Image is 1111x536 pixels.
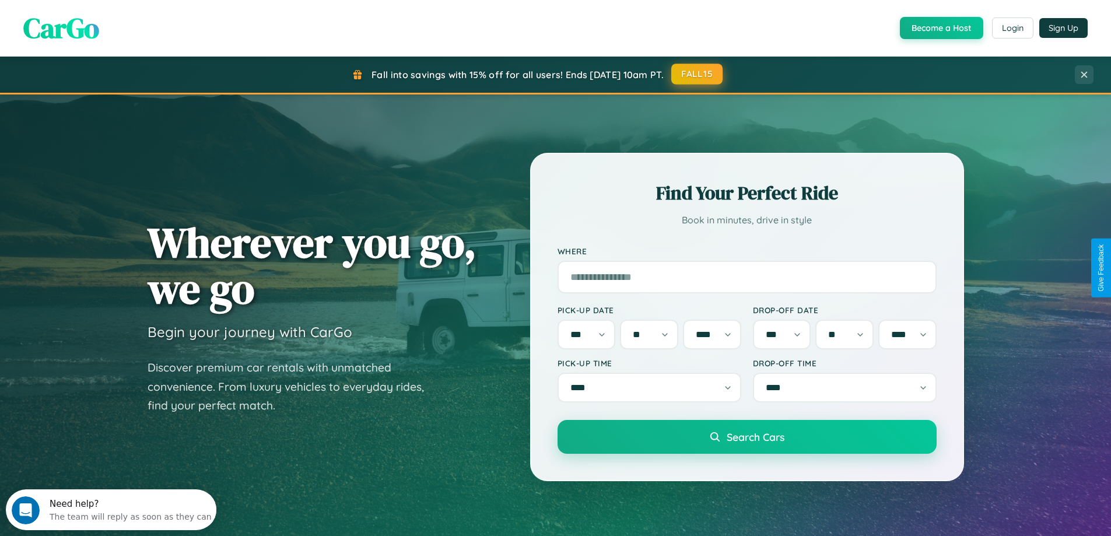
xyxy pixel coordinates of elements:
[148,219,476,311] h1: Wherever you go, we go
[5,5,217,37] div: Open Intercom Messenger
[727,430,784,443] span: Search Cars
[558,420,937,454] button: Search Cars
[558,180,937,206] h2: Find Your Perfect Ride
[900,17,983,39] button: Become a Host
[753,305,937,315] label: Drop-off Date
[371,69,664,80] span: Fall into savings with 15% off for all users! Ends [DATE] 10am PT.
[1039,18,1088,38] button: Sign Up
[558,212,937,229] p: Book in minutes, drive in style
[753,358,937,368] label: Drop-off Time
[23,9,99,47] span: CarGo
[1097,244,1105,292] div: Give Feedback
[12,496,40,524] iframe: Intercom live chat
[148,358,439,415] p: Discover premium car rentals with unmatched convenience. From luxury vehicles to everyday rides, ...
[992,17,1033,38] button: Login
[558,358,741,368] label: Pick-up Time
[44,19,206,31] div: The team will reply as soon as they can
[6,489,216,530] iframe: Intercom live chat discovery launcher
[558,246,937,256] label: Where
[44,10,206,19] div: Need help?
[671,64,723,85] button: FALL15
[148,323,352,341] h3: Begin your journey with CarGo
[558,305,741,315] label: Pick-up Date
